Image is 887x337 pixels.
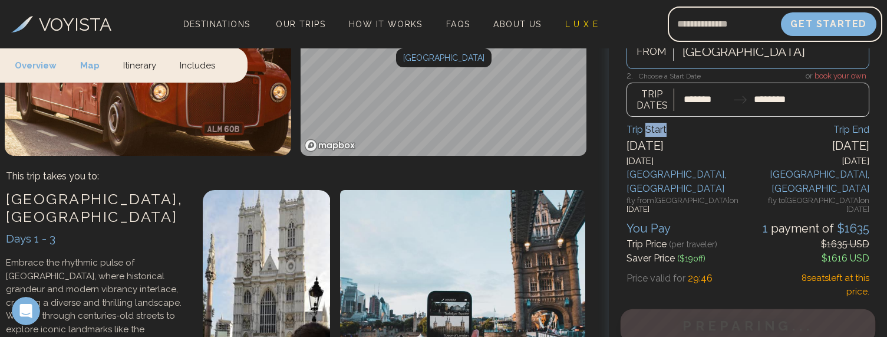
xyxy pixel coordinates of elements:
[822,253,869,264] span: $1616 USD
[560,16,604,32] a: L U X E
[688,273,713,284] span: 29 : 46
[276,19,325,29] span: Our Trips
[12,297,40,325] iframe: Intercom live chat
[834,221,869,235] span: $ 1635
[748,137,869,155] div: [DATE]
[668,10,781,38] input: Email address
[626,137,748,155] div: [DATE]
[626,69,869,82] h4: or
[6,230,191,247] div: Days 1 - 3
[669,240,717,249] span: (per traveler)
[446,19,470,29] span: FAQs
[111,47,168,82] a: Itinerary
[39,11,111,38] h3: VOYISTA
[626,155,748,168] div: [DATE]
[626,237,717,251] div: Trip Price
[349,19,423,29] span: How It Works
[6,190,191,225] h3: [GEOGRAPHIC_DATA] , [GEOGRAPHIC_DATA]
[748,168,869,196] div: [GEOGRAPHIC_DATA] , [GEOGRAPHIC_DATA]
[748,196,869,217] div: fly to [GEOGRAPHIC_DATA] on [DATE]
[626,196,748,217] div: fly from [GEOGRAPHIC_DATA] on
[565,19,599,29] span: L U X E
[271,16,330,32] a: Our Trips
[677,254,705,263] span: ($ 19 off)
[763,221,771,235] span: 1
[626,251,705,266] div: Saver Price
[683,319,813,334] span: Preparing...
[748,123,869,137] div: Trip End
[626,273,685,284] span: Price valid for
[15,47,68,82] a: Overview
[68,47,111,82] a: Map
[781,12,876,36] button: Get Started
[168,47,227,82] a: Includes
[748,155,869,168] div: [DATE]
[441,16,475,32] a: FAQs
[344,16,427,32] a: How It Works
[626,205,649,214] span: [DATE]
[789,271,869,298] div: 8 seat s left at this price.
[626,168,748,196] div: [GEOGRAPHIC_DATA] , [GEOGRAPHIC_DATA]
[179,15,255,50] span: Destinations
[11,16,33,32] img: Voyista Logo
[626,220,671,237] div: You Pay
[626,123,748,137] div: Trip Start
[304,139,356,152] a: Mapbox homepage
[489,16,546,32] a: About Us
[821,238,869,250] span: $1635 USD
[763,220,869,237] div: payment of
[630,44,673,60] span: FROM
[11,11,111,38] a: VOYISTA
[493,19,541,29] span: About Us
[6,169,99,184] p: This trip takes you to:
